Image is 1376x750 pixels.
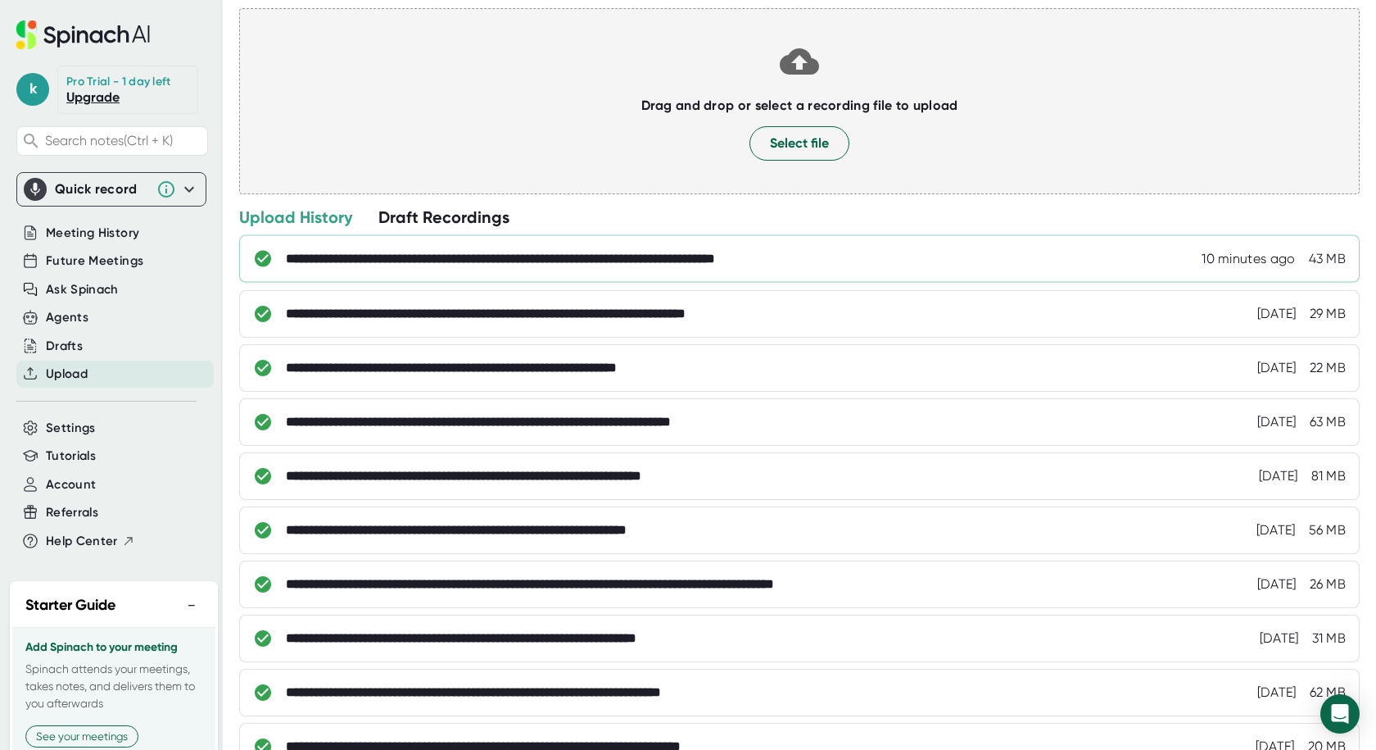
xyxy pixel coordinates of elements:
[46,365,88,384] button: Upload
[181,593,202,617] button: −
[1257,414,1297,430] div: 10/3/2025, 1:33:04 PM
[1256,522,1296,539] div: 10/1/2025, 7:11:44 PM
[46,503,98,522] button: Referrals
[1260,630,1299,647] div: 10/1/2025, 7:09:17 PM
[1310,360,1347,376] div: 22 MB
[1257,684,1297,701] div: 10/1/2025, 4:21:30 AM
[1310,684,1347,701] div: 62 MB
[45,133,203,148] span: Search notes (Ctrl + K)
[1309,251,1347,267] div: 43 MB
[770,134,829,153] span: Select file
[55,181,148,198] div: Quick record
[1259,468,1298,484] div: 10/2/2025, 12:23:33 PM
[46,308,88,327] button: Agents
[1310,576,1347,593] div: 26 MB
[1309,522,1347,539] div: 56 MB
[1257,306,1297,322] div: 10/3/2025, 3:56:56 PM
[16,73,49,106] span: k
[25,661,202,712] p: Spinach attends your meetings, takes notes, and delivers them to you afterwards
[1312,630,1347,647] div: 31 MB
[1320,694,1360,734] div: Open Intercom Messenger
[641,98,958,113] b: Drag and drop or select a recording file to upload
[1310,414,1347,430] div: 63 MB
[46,475,96,494] button: Account
[25,641,202,654] h3: Add Spinach to your meeting
[239,207,352,228] div: Upload History
[1310,306,1347,322] div: 29 MB
[46,252,143,270] button: Future Meetings
[25,594,115,616] h2: Starter Guide
[1257,576,1297,593] div: 10/1/2025, 7:09:53 PM
[25,725,138,748] button: See your meetings
[1311,468,1347,484] div: 81 MB
[46,224,139,243] button: Meeting History
[46,447,96,466] button: Tutorials
[46,419,96,438] button: Settings
[46,337,83,356] button: Drafts
[1202,251,1295,267] div: 10/6/2025, 5:13:57 PM
[1257,360,1297,376] div: 10/3/2025, 1:35:29 PM
[24,173,199,206] div: Quick record
[66,75,171,89] div: Pro Trial - 1 day left
[378,207,509,228] div: Draft Recordings
[46,532,118,551] span: Help Center
[46,532,135,551] button: Help Center
[749,126,849,161] button: Select file
[46,280,119,299] button: Ask Spinach
[66,89,120,105] a: Upgrade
